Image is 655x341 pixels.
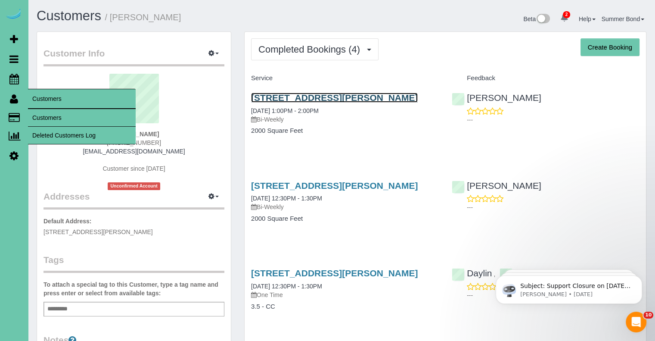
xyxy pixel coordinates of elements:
[107,139,161,146] span: [PHONE_NUMBER]
[251,303,439,310] h4: 3.5 - CC
[483,257,655,318] iframe: Intercom notifications message
[37,8,101,23] a: Customers
[556,9,573,28] a: 2
[43,217,92,225] label: Default Address:
[452,181,541,191] a: [PERSON_NAME]
[251,181,418,191] a: [STREET_ADDRESS][PERSON_NAME]
[5,9,22,21] img: Automaid Logo
[251,291,439,299] p: One Time
[452,268,492,278] a: Daylin
[28,109,136,144] ul: Customers
[251,93,418,103] a: [STREET_ADDRESS][PERSON_NAME]
[251,268,418,278] a: [STREET_ADDRESS][PERSON_NAME]
[467,116,639,124] p: ---
[251,283,322,290] a: [DATE] 12:30PM - 1:30PM
[452,75,639,82] h4: Feedback
[643,312,653,319] span: 10
[43,253,224,273] legend: Tags
[258,44,364,55] span: Completed Bookings (4)
[28,109,136,126] a: Customers
[108,182,160,190] span: Unconfirmed Account
[102,165,165,172] span: Customer since [DATE]
[28,89,136,109] span: Customers
[251,107,319,114] a: [DATE] 1:00PM - 2:00PM
[43,280,224,297] label: To attach a special tag to this Customer, type a tag name and press enter or select from availabl...
[452,93,541,103] a: [PERSON_NAME]
[580,38,639,56] button: Create Booking
[83,148,185,155] a: [EMAIL_ADDRESS][DOMAIN_NAME]
[579,16,596,22] a: Help
[43,47,224,66] legend: Customer Info
[563,11,570,18] span: 2
[467,291,639,300] p: ---
[251,75,439,82] h4: Service
[251,38,379,60] button: Completed Bookings (4)
[523,16,550,22] a: Beta
[251,215,439,222] h4: 2000 Square Feet
[602,16,644,22] a: Summer Bond
[467,203,639,212] p: ---
[105,13,181,22] small: / [PERSON_NAME]
[251,115,439,124] p: Bi-Weekly
[251,195,322,202] a: [DATE] 12:30PM - 1:30PM
[251,203,439,211] p: Bi-Weekly
[536,14,550,25] img: New interface
[251,127,439,135] h4: 2000 Square Feet
[43,228,153,235] span: [STREET_ADDRESS][PERSON_NAME]
[626,312,646,332] iframe: Intercom live chat
[28,127,136,144] a: Deleted Customers Log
